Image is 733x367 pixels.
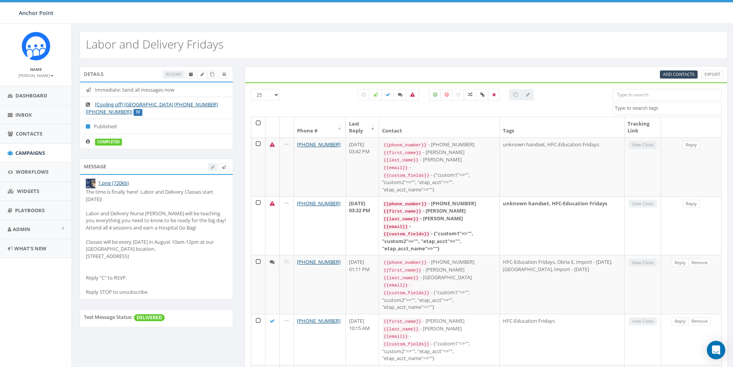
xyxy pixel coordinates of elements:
[98,179,129,186] a: 1.png (720kb)
[671,317,689,325] a: Reply
[624,117,661,137] th: Tracking Link
[429,89,441,101] label: Positive
[86,38,224,50] h2: Labor and Delivery Fridays
[369,89,382,101] label: Sending
[500,255,624,314] td: HFC-Education Fridays, Obria E, Import - [DATE], [GEOGRAPHIC_DATA], Import - [DATE]
[382,171,496,193] div: - {"custom1"=>"", "custom2"=>"", "etap_acct"=>"", "etap_acct_name"=>""}
[382,259,428,266] code: {{phone_number}}
[382,281,496,289] div: -
[406,89,419,101] label: Bounced
[80,66,233,82] div: Details
[382,208,423,215] code: {{first_name}}
[382,289,496,311] div: - {"custom1"=>"", "custom2"=>"", "etap_acct"=>"", "etap_acct_name"=>""}
[452,89,464,101] label: Neutral
[382,332,496,340] div: -
[210,71,214,77] span: Clone Campaign
[297,258,341,265] a: [PHONE_NUMBER]
[222,164,226,170] span: Send Test Message
[615,105,721,112] textarea: Search
[382,156,496,164] div: - [PERSON_NAME]
[381,89,394,101] label: Delivered
[294,117,346,137] th: Phone #: activate to sort column ascending
[382,274,496,282] div: - [GEOGRAPHIC_DATA]
[134,314,165,321] span: DELIVERED
[382,325,496,333] div: - [PERSON_NAME]
[382,340,496,362] div: - {"custom1"=>"", "custom2"=>"", "etap_acct"=>"", "etap_acct_name"=>""}
[688,317,711,325] a: Remove
[15,149,45,156] span: Campaigns
[382,164,496,171] div: -
[80,82,233,97] li: Immediate: Send all messages now
[464,89,477,101] label: Mixed
[382,149,423,156] code: {{first_name}}
[22,32,50,60] img: Rally_platform_Icon_1.png
[18,73,53,78] small: [PERSON_NAME]
[382,317,496,325] div: - [PERSON_NAME]
[14,245,47,252] span: What's New
[660,70,698,79] a: Add Contacts
[382,200,496,208] div: - [PHONE_NUMBER]
[379,117,500,137] th: Contact
[683,200,700,208] a: Reply
[382,201,428,208] code: {{phone_number}}
[346,196,379,255] td: [DATE] 03:22 PM
[382,258,496,266] div: - [PHONE_NUMBER]
[200,71,204,77] span: Edit Campaign Title
[707,341,725,359] div: Open Intercom Messenger
[688,259,711,267] a: Remove
[382,223,496,230] div: -
[84,313,133,321] label: Test Message Status:
[15,92,47,99] span: Dashboard
[80,159,233,174] div: Message
[500,314,624,365] td: HFC-Education Fridays
[86,101,218,115] a: [Cooling off] [GEOGRAPHIC_DATA] [PHONE_NUMBER] [[PHONE_NUMBER]]
[297,317,341,324] a: [PHONE_NUMBER]
[476,89,489,101] label: Link Clicked
[671,259,689,267] a: Reply
[18,72,53,79] a: [PERSON_NAME]
[382,275,420,282] code: {{last_name}}
[17,188,39,194] span: Widgets
[382,141,496,149] div: - [PHONE_NUMBER]
[382,326,420,333] code: {{last_name}}
[15,207,45,214] span: Playbooks
[15,111,32,118] span: Inbox
[95,139,122,146] label: completed
[16,130,42,137] span: Contacts
[382,333,409,340] code: {{email}}
[382,223,409,230] code: {{email}}
[382,207,496,215] div: - [PERSON_NAME]
[500,117,624,137] th: Tags
[297,200,341,207] a: [PHONE_NUMBER]
[382,164,409,171] code: {{email}}
[500,137,624,196] td: unknown handset, HFC-Education Fridays
[500,196,624,255] td: unknown handset, HFC-Education Fridays
[189,71,193,77] span: Archive Campaign
[382,149,496,156] div: - [PERSON_NAME]
[382,267,423,274] code: {{first_name}}
[441,89,453,101] label: Negative
[663,71,695,77] span: CSV files only
[394,89,407,101] label: Replied
[382,318,423,325] code: {{first_name}}
[134,109,142,116] label: TF
[86,124,94,129] i: Published
[382,231,431,238] code: {{custom_fields}}
[16,168,48,175] span: Workflows
[30,67,42,72] small: Name
[382,282,409,289] code: {{email}}
[346,314,379,365] td: [DATE] 10:15 AM
[683,141,700,149] a: Reply
[663,71,695,77] span: Add Contacts
[382,215,496,223] div: - [PERSON_NAME]
[222,71,226,77] span: View Campaign Delivery Statistics
[382,142,428,149] code: {{phone_number}}
[382,216,420,223] code: {{last_name}}
[613,89,721,101] input: Type to search
[80,119,233,134] li: Published
[382,157,420,164] code: {{last_name}}
[346,117,379,137] th: Last Reply: activate to sort column ascending
[346,137,379,196] td: [DATE] 03:42 PM
[86,188,227,295] div: The time is finally here! Labor and Delivery Classes start [DATE]! Labor and Delivery Nurse [PERS...
[346,255,379,314] td: [DATE] 01:11 PM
